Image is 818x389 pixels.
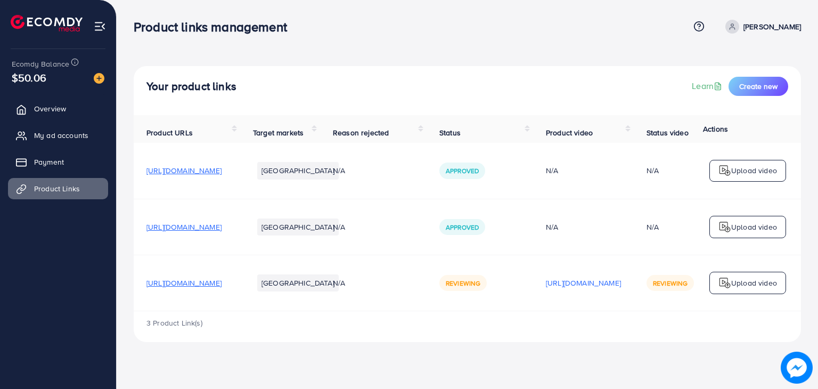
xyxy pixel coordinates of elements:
span: Reason rejected [333,127,389,138]
span: Actions [703,124,728,134]
span: N/A [333,278,345,288]
span: N/A [333,222,345,232]
h4: Your product links [146,80,236,93]
span: Create new [739,81,778,92]
img: menu [94,20,106,33]
span: Reviewing [653,279,688,288]
span: Approved [446,223,479,232]
span: Status [439,127,461,138]
p: Upload video [731,221,777,233]
h3: Product links management [134,19,296,35]
img: logo [718,164,731,177]
li: [GEOGRAPHIC_DATA] [257,274,339,291]
li: [GEOGRAPHIC_DATA] [257,162,339,179]
img: logo [718,221,731,233]
a: Learn [692,80,724,92]
a: Overview [8,98,108,119]
span: Status video [647,127,689,138]
li: [GEOGRAPHIC_DATA] [257,218,339,236]
span: [URL][DOMAIN_NAME] [146,278,222,288]
span: Payment [34,157,64,167]
p: Upload video [731,277,777,289]
span: [URL][DOMAIN_NAME] [146,165,222,176]
a: Payment [8,151,108,173]
span: 3 Product Link(s) [146,318,202,328]
img: logo [11,15,83,31]
a: Product Links [8,178,108,199]
a: My ad accounts [8,125,108,146]
span: Product URLs [146,127,193,138]
span: Reviewing [446,279,480,288]
span: Overview [34,103,66,114]
img: logo [718,277,731,289]
span: [URL][DOMAIN_NAME] [146,222,222,232]
img: image [781,352,813,384]
span: Product video [546,127,593,138]
span: Product Links [34,183,80,194]
span: Approved [446,166,479,175]
img: image [94,73,104,84]
span: $50.06 [12,70,46,85]
p: [URL][DOMAIN_NAME] [546,277,621,289]
div: N/A [647,222,659,232]
div: N/A [546,222,621,232]
p: Upload video [731,164,777,177]
a: [PERSON_NAME] [721,20,801,34]
span: N/A [333,165,345,176]
div: N/A [647,165,659,176]
button: Create new [729,77,788,96]
p: [PERSON_NAME] [743,20,801,33]
div: N/A [546,165,621,176]
span: Target markets [253,127,304,138]
span: My ad accounts [34,130,88,141]
span: Ecomdy Balance [12,59,69,69]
